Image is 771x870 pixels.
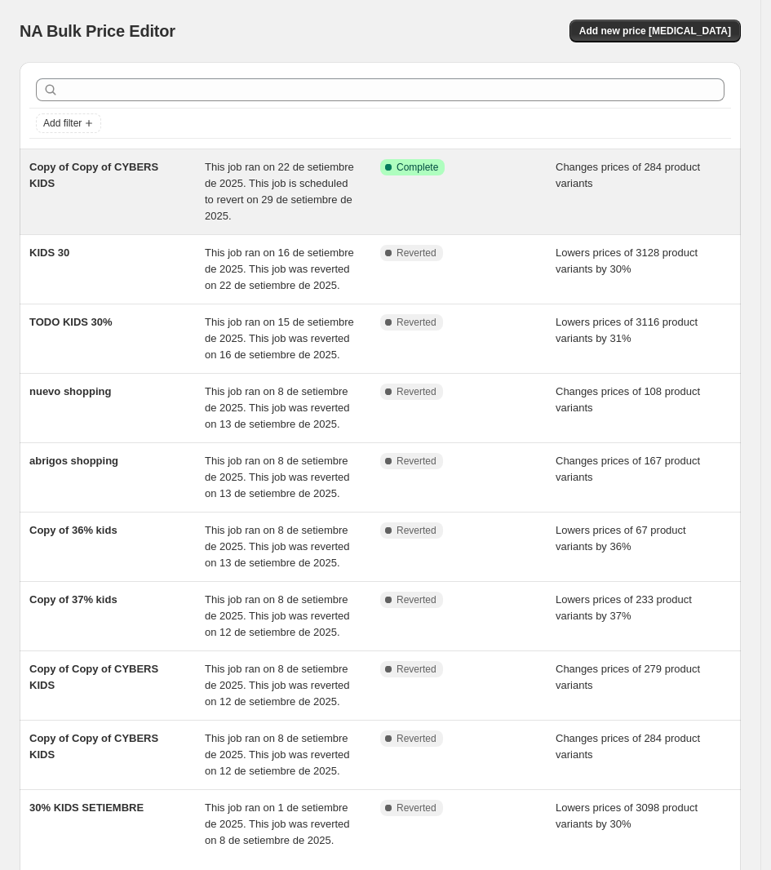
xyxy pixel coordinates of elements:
span: Reverted [397,593,436,606]
span: This job ran on 8 de setiembre de 2025. This job was reverted on 13 de setiembre de 2025. [205,524,350,569]
span: This job ran on 8 de setiembre de 2025. This job was reverted on 13 de setiembre de 2025. [205,455,350,499]
span: TODO KIDS 30% [29,316,113,328]
span: This job ran on 8 de setiembre de 2025. This job was reverted on 12 de setiembre de 2025. [205,593,350,638]
span: 30% KIDS SETIEMBRE [29,801,144,814]
span: Reverted [397,801,436,815]
span: Changes prices of 279 product variants [556,663,700,691]
span: Lowers prices of 3098 product variants by 30% [556,801,698,830]
span: Complete [397,161,438,174]
span: This job ran on 22 de setiembre de 2025. This job is scheduled to revert on 29 de setiembre de 2025. [205,161,354,222]
span: abrigos shopping [29,455,118,467]
span: This job ran on 1 de setiembre de 2025. This job was reverted on 8 de setiembre de 2025. [205,801,350,846]
span: Reverted [397,732,436,745]
span: Changes prices of 167 product variants [556,455,700,483]
span: KIDS 30 [29,246,69,259]
span: Reverted [397,524,436,537]
span: Lowers prices of 233 product variants by 37% [556,593,692,622]
span: Lowers prices of 3116 product variants by 31% [556,316,698,344]
span: Copy of 37% kids [29,593,117,606]
span: Add new price [MEDICAL_DATA] [579,24,731,38]
span: This job ran on 16 de setiembre de 2025. This job was reverted on 22 de setiembre de 2025. [205,246,354,291]
span: This job ran on 8 de setiembre de 2025. This job was reverted on 12 de setiembre de 2025. [205,732,350,777]
button: Add new price [MEDICAL_DATA] [569,20,741,42]
span: Reverted [397,455,436,468]
span: Reverted [397,385,436,398]
span: This job ran on 15 de setiembre de 2025. This job was reverted on 16 de setiembre de 2025. [205,316,354,361]
span: Copy of Copy of CYBERS KIDS [29,732,158,761]
span: NA Bulk Price Editor [20,22,175,40]
span: Reverted [397,316,436,329]
span: Changes prices of 284 product variants [556,732,700,761]
span: Reverted [397,246,436,260]
span: Add filter [43,117,82,130]
span: This job ran on 8 de setiembre de 2025. This job was reverted on 13 de setiembre de 2025. [205,385,350,430]
span: Copy of 36% kids [29,524,117,536]
span: Lowers prices of 3128 product variants by 30% [556,246,698,275]
button: Add filter [36,113,101,133]
span: Lowers prices of 67 product variants by 36% [556,524,686,553]
span: Changes prices of 284 product variants [556,161,700,189]
span: Reverted [397,663,436,676]
span: Changes prices of 108 product variants [556,385,700,414]
span: nuevo shopping [29,385,111,397]
span: Copy of Copy of CYBERS KIDS [29,161,158,189]
span: This job ran on 8 de setiembre de 2025. This job was reverted on 12 de setiembre de 2025. [205,663,350,708]
span: Copy of Copy of CYBERS KIDS [29,663,158,691]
